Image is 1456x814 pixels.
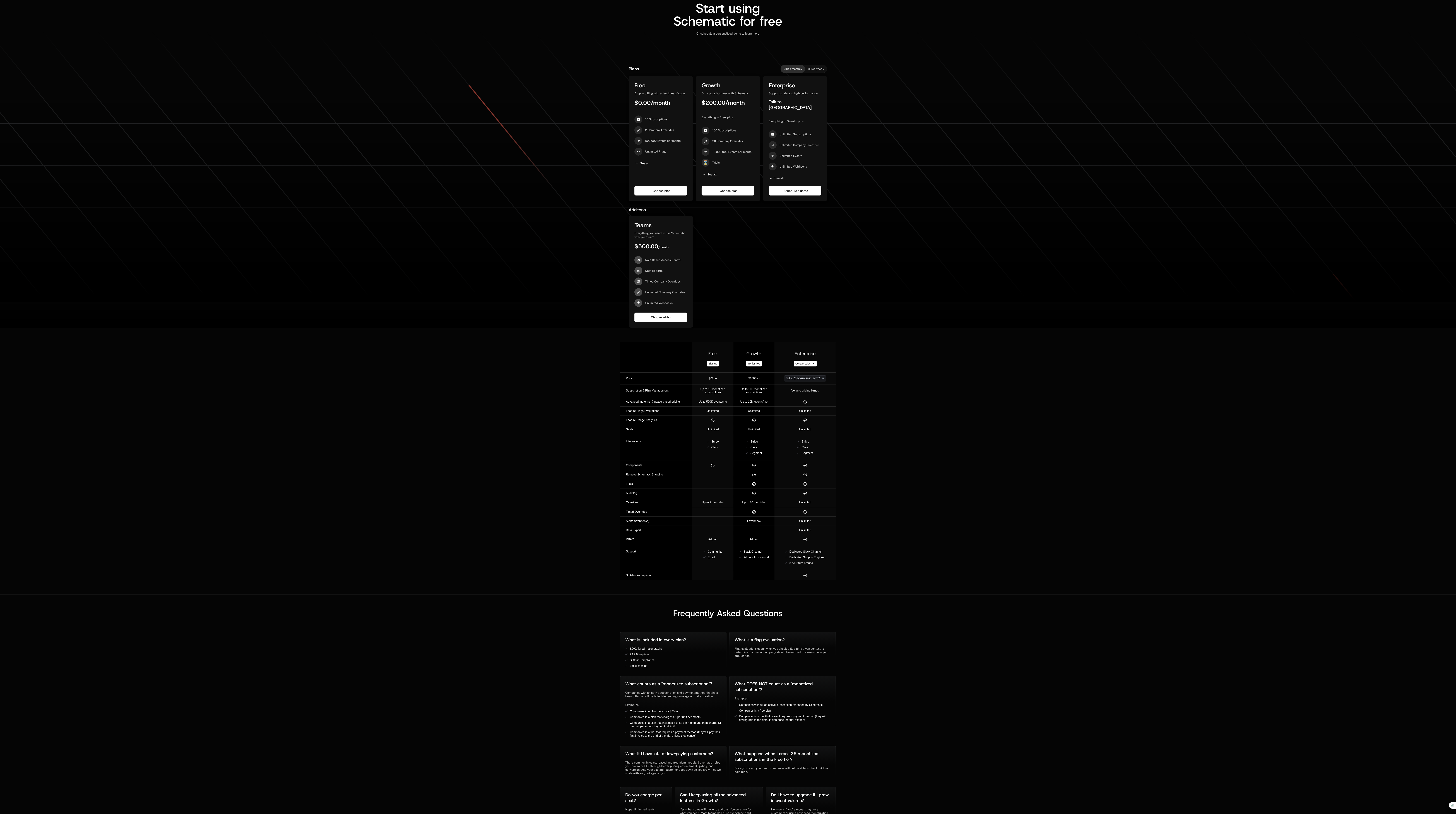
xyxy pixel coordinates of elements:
span: Do you charge per seat? [625,792,663,803]
div: Subscription & Plan Management [626,388,692,394]
i: hammer [702,137,709,145]
span: Companies in a plan that charges $5 per unit per month [630,716,701,719]
td: Overrides [620,498,692,507]
div: 24 hour turn around [744,556,769,559]
span: Growth [702,82,720,89]
td: Trials [620,479,692,489]
a: Try for free [746,361,762,366]
span: $0.00 [634,99,651,107]
span: Enterprise [769,82,795,89]
span: $500.00 [634,243,658,250]
span: Everything in Free, plus [702,116,733,119]
span: Once you reach your limit, companies will not be able to checkout to a paid plan. [735,767,829,774]
span: Or schedule a personalized demo to learn more [696,32,759,35]
span: Support scale and high performance [769,92,818,95]
div: 3 hour turn around [789,561,813,565]
span: What DOES NOT count as a "monetized subscription"? [735,681,814,692]
div: Up to 20 overrides [734,501,774,504]
span: Companies without an active subscription managed by Schematic [739,703,822,706]
i: boolean-on [634,148,642,156]
td: Data Export [620,526,692,535]
i: cashapp [634,115,642,123]
span: Examples: [735,697,749,700]
span: What happens when I cross 25 monetized subscriptions in the Free tier? [735,751,820,762]
span: Data Exports [645,269,663,273]
div: Unlimited [734,409,774,413]
div: Unlimited [775,520,836,523]
div: Unlimited [775,409,836,413]
td: Timed Overrides [620,507,692,517]
span: 20 Company Overrides [712,139,743,143]
td: Feature Usage Analytics [620,416,692,425]
span: ⌛ [702,159,709,167]
span: Companies in a plan that costs $25/m [630,710,678,713]
div: Segment [750,451,762,455]
i: chevron-down [702,172,706,177]
span: Enterprise [795,351,816,356]
span: Teams [634,221,652,229]
span: Companies in a trial that requires a payment method (they will pay their first invoice at the end... [630,731,721,737]
span: Growth [747,351,761,356]
span: Grow your business with Schematic [702,92,749,95]
span: 500,000 Events per month [645,139,681,143]
div: Integrations [626,440,692,443]
div: Volume pricing bands [791,388,819,394]
td: Feature Flags Evaluations [620,407,692,416]
div: Unlimited [692,428,733,431]
div: Up to 10 monetized subscriptions [692,388,733,394]
div: Email [708,556,715,559]
div: Stripe [750,440,758,443]
td: Alerts (Webhooks) [620,517,692,526]
span: Add-ons [629,207,646,213]
a: Contact sales [794,361,817,366]
div: Dedicated Support Engineer [789,556,825,559]
i: alarm [634,277,642,285]
span: Unlimited Company Overrides [645,290,685,294]
span: Frequently Asked Questions [673,607,783,619]
td: RBAC [620,535,692,544]
div: Dedicated Slack Channel [789,550,822,554]
span: SDKs for all major stacks [630,647,662,650]
div: Add on [692,538,733,541]
span: Billed yearly [808,67,824,71]
a: Choose plan [634,186,687,195]
span: Free [708,351,717,356]
span: Trials [712,161,720,165]
i: hammer [769,141,777,149]
i: signal [769,152,777,160]
div: Add on [734,538,774,541]
span: 99.99% uptime [630,653,649,656]
a: Talk to us [784,375,826,381]
span: What is a flag evaluation? [735,637,785,643]
span: 100 Subscriptions [712,129,736,132]
i: thunder [634,299,642,307]
span: What is included in every plan? [625,637,686,643]
span: Talk to [GEOGRAPHIC_DATA] [769,99,812,110]
span: Timed Company Overrides [645,280,681,284]
div: Clerk [750,446,757,449]
span: Can I keep using all the advanced features in Growth? [680,792,747,803]
div: Clerk [802,446,808,449]
i: hammer [634,126,642,134]
span: Companies in a plan that includes 5 units per month and then charge $1 per unit per month beyond ... [630,721,722,728]
td: Seats [620,425,692,434]
span: $200.00 [702,99,725,107]
div: Unlimited [692,409,733,413]
span: 10,000,000 Events per month [712,150,752,154]
td: Advanced metering & usage-based pricing [620,397,692,407]
i: chevron-down [769,176,773,180]
a: Schedule a demo [769,186,822,195]
span: Plans [629,66,639,72]
span: 10 Subscriptions [645,117,667,121]
span: Unlimited Flags [645,150,666,154]
div: Up to 10M events/mo [734,400,774,403]
i: chevron-down [634,161,639,166]
span: Nope. Unlimited seats. [625,808,655,811]
span: Unlimited Subscriptions [779,132,812,136]
div: Price [626,375,692,381]
span: Role Based Access Control [645,258,681,262]
i: hammer [634,288,642,296]
td: Audit log [620,489,692,498]
span: What if I have lots of low-paying customers? [625,751,713,757]
span: See all [774,177,784,180]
